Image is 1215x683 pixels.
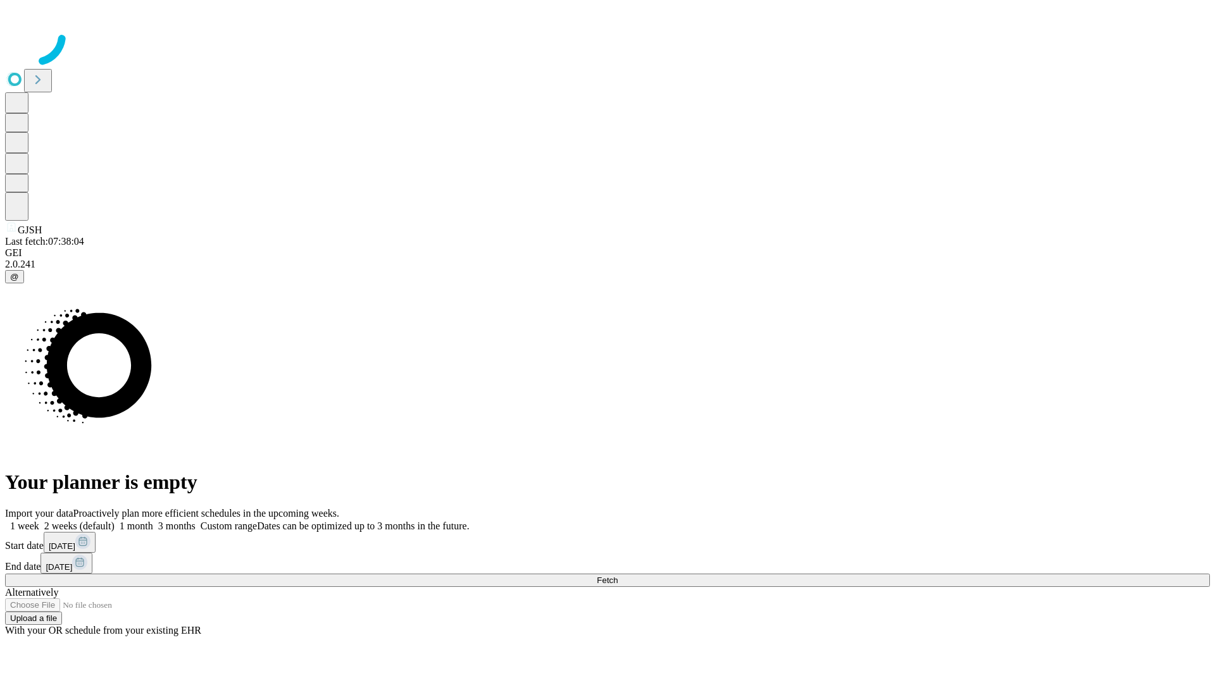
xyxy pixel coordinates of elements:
[120,520,153,531] span: 1 month
[10,272,19,281] span: @
[18,225,42,235] span: GJSH
[5,270,24,283] button: @
[5,553,1210,574] div: End date
[257,520,469,531] span: Dates can be optimized up to 3 months in the future.
[5,247,1210,259] div: GEI
[5,532,1210,553] div: Start date
[5,625,201,636] span: With your OR schedule from your existing EHR
[5,612,62,625] button: Upload a file
[10,520,39,531] span: 1 week
[158,520,196,531] span: 3 months
[46,562,72,572] span: [DATE]
[5,587,58,598] span: Alternatively
[201,520,257,531] span: Custom range
[40,553,92,574] button: [DATE]
[44,520,115,531] span: 2 weeks (default)
[5,574,1210,587] button: Fetch
[5,508,73,519] span: Import your data
[73,508,339,519] span: Proactively plan more efficient schedules in the upcoming weeks.
[44,532,96,553] button: [DATE]
[5,259,1210,270] div: 2.0.241
[597,575,618,585] span: Fetch
[5,236,84,247] span: Last fetch: 07:38:04
[49,541,75,551] span: [DATE]
[5,471,1210,494] h1: Your planner is empty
